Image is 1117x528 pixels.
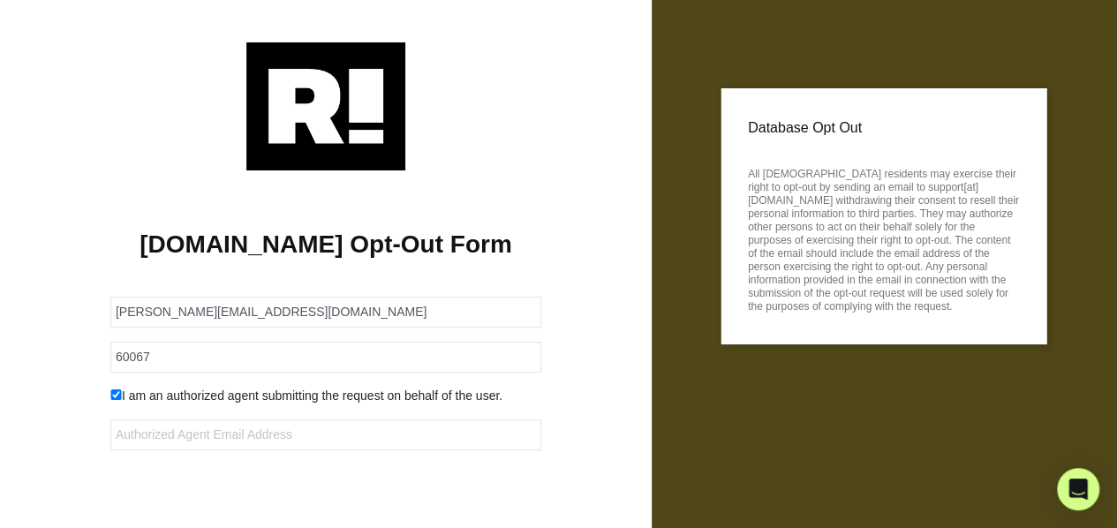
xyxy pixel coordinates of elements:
input: Zipcode [110,342,541,373]
input: Email Address [110,297,541,328]
p: Database Opt Out [748,115,1021,141]
div: Open Intercom Messenger [1057,468,1099,510]
h1: [DOMAIN_NAME] Opt-Out Form [26,230,625,260]
img: Retention.com [246,42,405,170]
p: All [DEMOGRAPHIC_DATA] residents may exercise their right to opt-out by sending an email to suppo... [748,162,1021,313]
div: I am an authorized agent submitting the request on behalf of the user. [97,387,555,405]
input: Authorized Agent Email Address [110,419,541,450]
